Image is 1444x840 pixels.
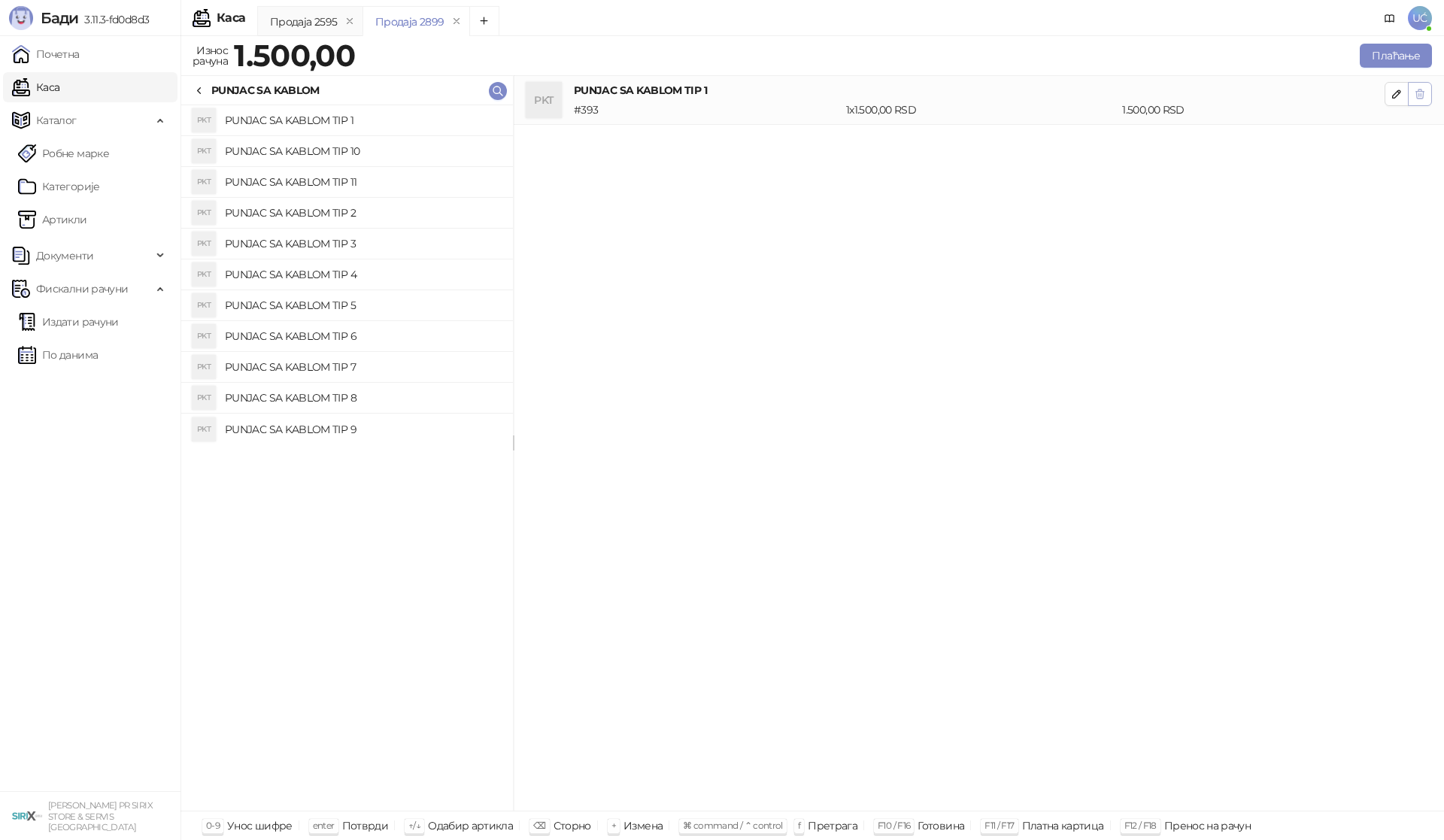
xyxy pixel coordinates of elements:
button: Add tab [469,6,499,36]
h4: PUNJAC SA KABLOM TIP 3 [225,232,501,256]
div: # 393 [571,102,843,118]
div: PKT [192,108,216,132]
div: Унос шифре [227,816,293,835]
span: enter [313,820,335,831]
div: Одабир артикла [428,816,513,835]
h4: PUNJAC SA KABLOM TIP 9 [225,417,501,441]
div: Каса [217,12,245,24]
div: grid [181,105,513,811]
button: remove [340,15,359,28]
div: Потврди [342,816,389,835]
h4: PUNJAC SA KABLOM TIP 2 [225,201,501,225]
div: PUNJAC SA KABLOM [211,82,320,99]
button: Плаћање [1360,44,1432,68]
span: F11 / F17 [984,820,1014,831]
div: Претрага [808,816,857,835]
h4: PUNJAC SA KABLOM TIP 7 [225,355,501,379]
button: remove [447,15,466,28]
h4: PUNJAC SA KABLOM TIP 11 [225,170,501,194]
div: 1.500,00 RSD [1119,102,1388,118]
img: Logo [9,6,33,30]
small: [PERSON_NAME] PR SIRIX STORE & SERVIS [GEOGRAPHIC_DATA] [48,800,153,832]
div: PKT [192,324,216,348]
span: + [611,820,616,831]
div: 1 x 1.500,00 RSD [843,102,1119,118]
h4: PUNJAC SA KABLOM TIP 1 [225,108,501,132]
div: PKT [192,355,216,379]
a: По данима [18,340,98,370]
span: Каталог [36,105,77,135]
span: 0-9 [206,820,220,831]
div: PKT [192,262,216,287]
a: Издати рачуни [18,307,119,337]
div: PKT [192,417,216,441]
span: F10 / F16 [878,820,910,831]
div: Продаја 2899 [375,14,444,30]
div: PKT [192,139,216,163]
div: Платна картица [1022,816,1104,835]
div: Продаја 2595 [270,14,337,30]
div: Износ рачуна [190,41,231,71]
span: Фискални рачуни [36,274,128,304]
span: Документи [36,241,93,271]
span: ⌫ [533,820,545,831]
a: ArtikliАртикли [18,205,87,235]
span: ⌘ command / ⌃ control [683,820,783,831]
a: Каса [12,72,59,102]
span: Бади [41,9,78,27]
h4: PUNJAC SA KABLOM TIP 5 [225,293,501,317]
span: ↑/↓ [408,820,420,831]
a: Робне марке [18,138,109,168]
a: Категорије [18,171,100,202]
a: Почетна [12,39,80,69]
div: Измена [623,816,663,835]
div: PKT [192,232,216,256]
h4: PUNJAC SA KABLOM TIP 10 [225,139,501,163]
a: Документација [1378,6,1402,30]
span: F12 / F18 [1124,820,1157,831]
h4: PUNJAC SA KABLOM TIP 4 [225,262,501,287]
img: 64x64-companyLogo-cb9a1907-c9b0-4601-bb5e-5084e694c383.png [12,801,42,831]
div: PKT [526,82,562,118]
h4: PUNJAC SA KABLOM TIP 8 [225,386,501,410]
div: Пренос на рачун [1164,816,1251,835]
h4: PUNJAC SA KABLOM TIP 1 [574,82,1385,99]
span: UĆ [1408,6,1432,30]
div: PKT [192,293,216,317]
div: PKT [192,386,216,410]
div: Сторно [554,816,591,835]
div: PKT [192,201,216,225]
div: PKT [192,170,216,194]
div: Готовина [918,816,964,835]
span: 3.11.3-fd0d8d3 [78,13,149,26]
strong: 1.500,00 [234,37,355,74]
span: f [798,820,800,831]
h4: PUNJAC SA KABLOM TIP 6 [225,324,501,348]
